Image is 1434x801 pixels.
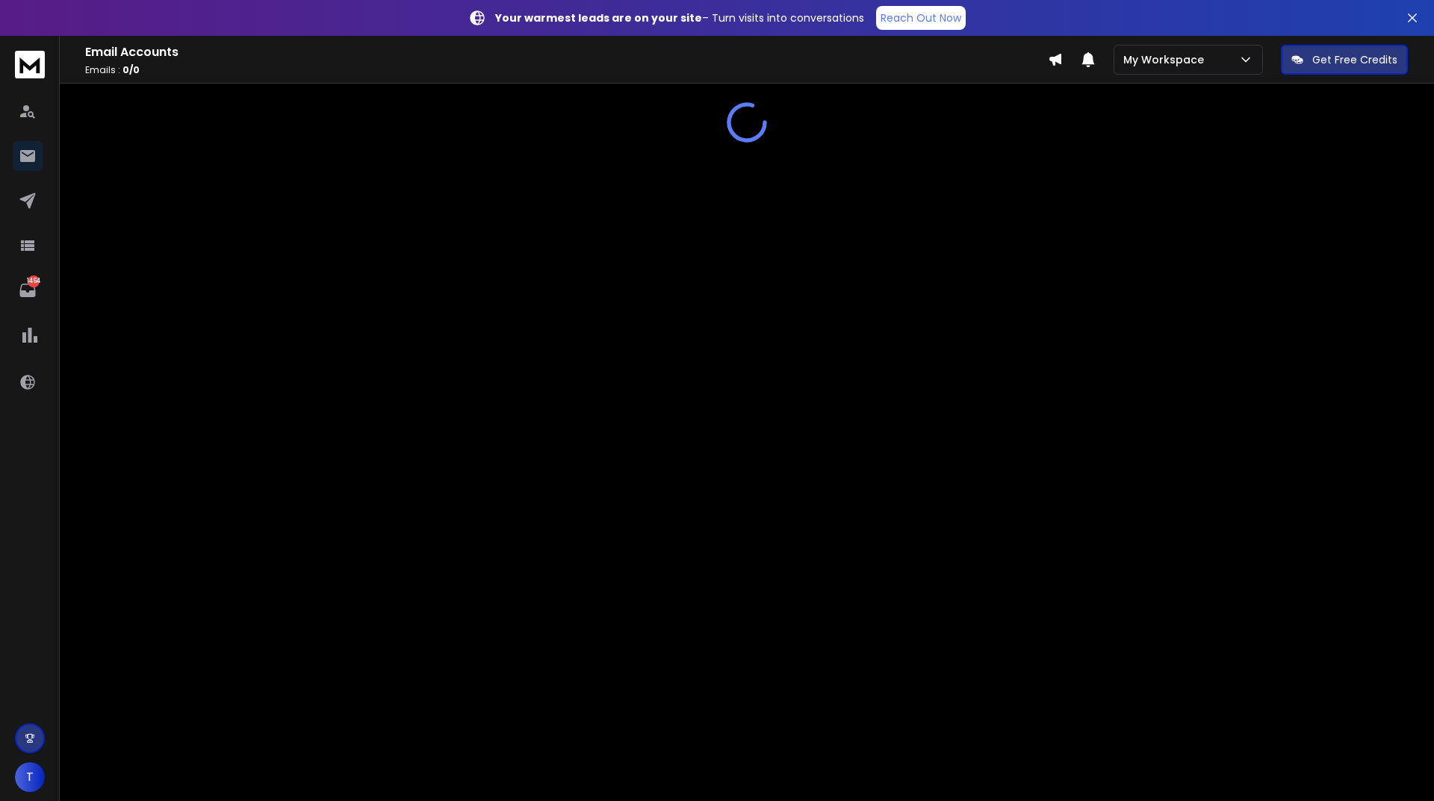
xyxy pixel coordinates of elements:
span: 0 / 0 [122,63,140,76]
img: logo [15,51,45,78]
p: Get Free Credits [1312,52,1397,67]
p: My Workspace [1123,52,1210,67]
p: Reach Out Now [881,10,961,25]
button: T [15,762,45,792]
a: Reach Out Now [876,6,966,30]
p: Emails : [85,64,1048,76]
strong: Your warmest leads are on your site [495,10,702,25]
a: 1464 [13,275,43,305]
p: – Turn visits into conversations [495,10,864,25]
h1: Email Accounts [85,43,1048,61]
button: Get Free Credits [1281,45,1408,75]
p: 1464 [28,275,40,287]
